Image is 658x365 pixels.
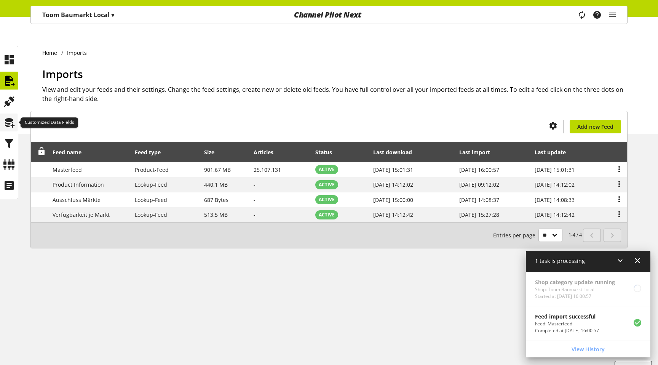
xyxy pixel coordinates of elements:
span: [DATE] 15:00:00 [373,196,413,203]
span: ACTIVE [319,166,335,173]
div: Last import [459,148,498,156]
span: [DATE] 15:27:28 [459,211,499,218]
span: ACTIVE [319,211,335,218]
span: [DATE] 14:08:33 [535,196,575,203]
small: 1-4 / 4 [493,229,582,242]
span: ACTIVE [319,181,335,188]
span: 440.1 MB [204,181,228,188]
span: Unlock to reorder rows [38,147,46,155]
a: Feed import successfulFeed: MasterfeedCompleted at [DATE] 16:00:57 [526,306,650,340]
span: [DATE] 14:12:02 [535,181,575,188]
span: Product-Feed [135,166,169,173]
span: 901.67 MB [204,166,231,173]
span: [DATE] 16:00:57 [459,166,499,173]
div: Articles [254,148,281,156]
span: Ausschluss Märkte [53,196,101,203]
span: - [254,181,256,188]
span: Lookup-Feed [135,211,167,218]
span: [DATE] 14:12:42 [535,211,575,218]
div: Feed type [135,148,168,156]
span: [DATE] 09:12:02 [459,181,499,188]
span: ACTIVE [319,196,335,203]
p: Feed import successful [535,312,599,320]
div: Unlock to reorder rows [35,147,46,157]
p: Toom Baumarkt Local [42,10,114,19]
span: [DATE] 15:01:31 [373,166,413,173]
span: 687 Bytes [204,196,228,203]
span: Product Information [53,181,104,188]
p: Feed: Masterfeed [535,320,599,327]
span: Lookup-Feed [135,196,167,203]
span: View History [572,345,605,353]
a: Home [42,49,61,57]
span: ▾ [111,11,114,19]
span: 1 task is processing [535,257,585,264]
span: [DATE] 14:08:37 [459,196,499,203]
div: Size [204,148,222,156]
span: [DATE] 14:12:02 [373,181,413,188]
div: Status [315,148,340,156]
div: Customized Data Fields [21,117,78,128]
span: Imports [42,67,83,81]
span: 25.107.131 [254,166,281,173]
div: Last download [373,148,420,156]
span: [DATE] 15:01:31 [535,166,575,173]
h2: View and edit your feeds and their settings. Change the feed settings, create new or delete old f... [42,85,628,103]
nav: main navigation [30,6,628,24]
p: Completed at Sep 01, 2025, 16:00:57 [535,327,599,334]
span: Lookup-Feed [135,181,167,188]
div: Feed name [53,148,89,156]
span: Masterfeed [53,166,82,173]
span: Entries per page [493,231,538,239]
span: Add new Feed [577,123,613,131]
span: 513.5 MB [204,211,228,218]
span: - [254,211,256,218]
span: Verfügbarkeit je Markt [53,211,110,218]
a: View History [527,343,649,356]
span: - [254,196,256,203]
span: [DATE] 14:12:42 [373,211,413,218]
div: Last update [535,148,573,156]
a: Add new Feed [570,120,621,133]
